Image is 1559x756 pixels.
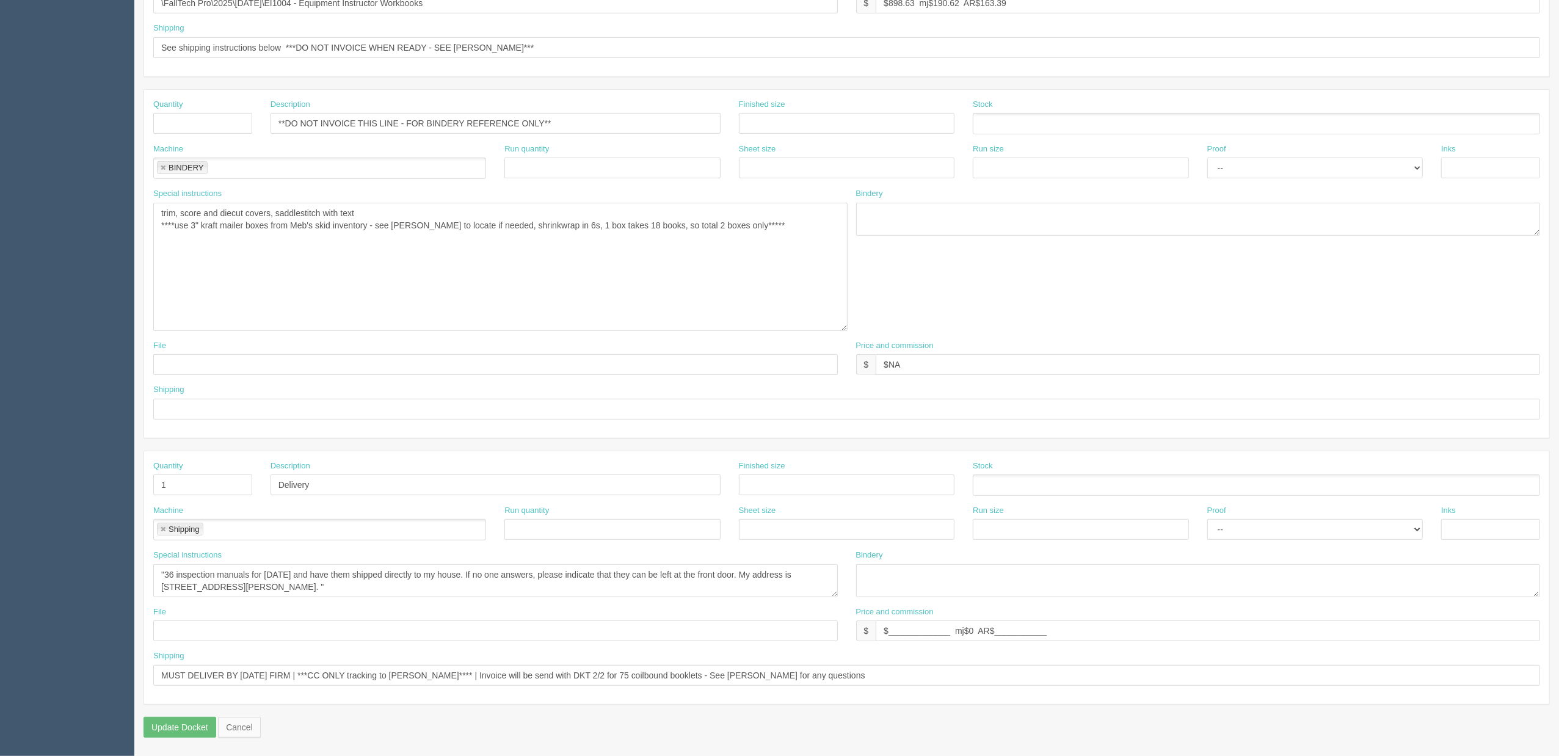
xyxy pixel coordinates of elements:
label: Inks [1441,505,1456,517]
label: Description [271,460,310,472]
textarea: only 35 books going to client - one copy to [PERSON_NAME] | HSE Defense, Attn: [PERSON_NAME], [ST... [153,564,838,597]
label: Run size [973,505,1004,517]
label: Proof [1207,505,1226,517]
label: Stock [973,460,993,472]
label: Shipping [153,650,184,662]
a: Cancel [218,717,261,738]
div: $ [856,354,876,375]
label: Description [271,99,310,111]
label: Finished size [739,460,785,472]
label: Shipping [153,23,184,34]
label: File [153,606,166,618]
label: Run size [973,144,1004,155]
label: Special instructions [153,188,222,200]
div: BINDERY [169,164,204,172]
div: $ [856,620,876,641]
label: Special instructions [153,550,222,561]
label: Stock [973,99,993,111]
textarea: trim, score and diecut covers, saddlestitch with text ****use 4" kraft mailer boxes from Meb's sk... [153,203,848,331]
label: Run quantity [504,144,549,155]
label: File [153,340,166,352]
label: Inks [1441,144,1456,155]
label: Quantity [153,99,183,111]
label: Quantity [153,460,183,472]
label: Machine [153,505,183,517]
label: Machine [153,144,183,155]
label: Price and commission [856,340,934,352]
label: Bindery [856,550,883,561]
label: Price and commission [856,606,934,618]
label: Sheet size [739,505,776,517]
label: Run quantity [504,505,549,517]
label: Sheet size [739,144,776,155]
label: Bindery [856,188,883,200]
label: Finished size [739,99,785,111]
label: Proof [1207,144,1226,155]
label: Shipping [153,384,184,396]
div: Shipping [169,525,200,533]
input: Update Docket [144,717,216,738]
span: translation missing: en.helpers.links.cancel [226,722,253,732]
